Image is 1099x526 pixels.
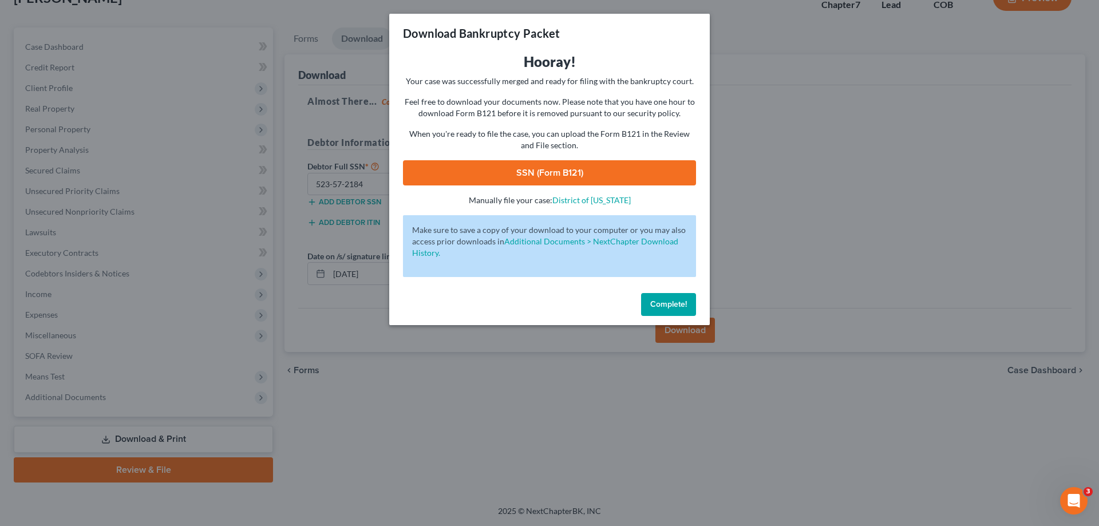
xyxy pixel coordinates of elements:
[1084,487,1093,496] span: 3
[641,293,696,316] button: Complete!
[403,160,696,185] a: SSN (Form B121)
[403,96,696,119] p: Feel free to download your documents now. Please note that you have one hour to download Form B12...
[403,53,696,71] h3: Hooray!
[403,76,696,87] p: Your case was successfully merged and ready for filing with the bankruptcy court.
[412,224,687,259] p: Make sure to save a copy of your download to your computer or you may also access prior downloads in
[403,128,696,151] p: When you're ready to file the case, you can upload the Form B121 in the Review and File section.
[403,195,696,206] p: Manually file your case:
[412,236,678,258] a: Additional Documents > NextChapter Download History.
[403,25,560,41] h3: Download Bankruptcy Packet
[1060,487,1088,515] iframe: Intercom live chat
[650,299,687,309] span: Complete!
[552,195,631,205] a: District of [US_STATE]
